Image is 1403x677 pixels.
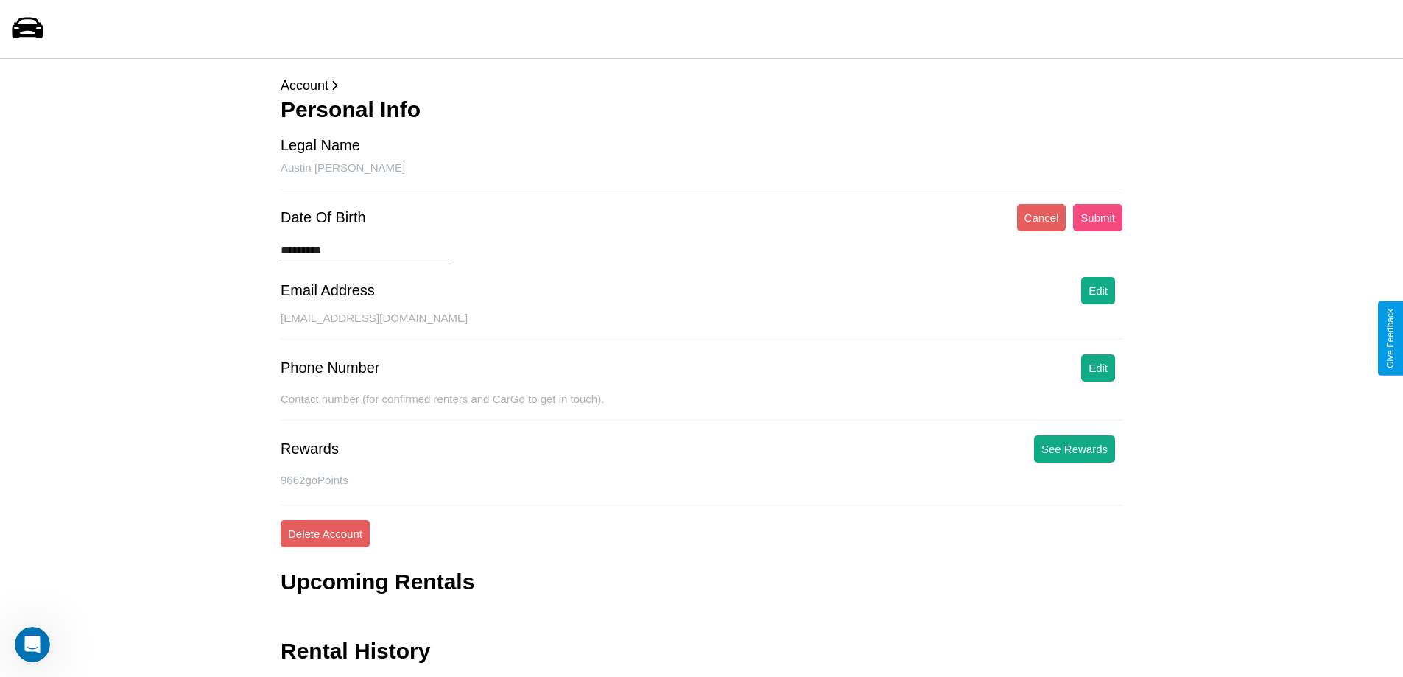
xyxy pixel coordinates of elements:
[281,209,366,226] div: Date Of Birth
[1081,277,1115,304] button: Edit
[1385,309,1396,368] div: Give Feedback
[1034,435,1115,463] button: See Rewards
[281,161,1122,189] div: Austin [PERSON_NAME]
[281,359,380,376] div: Phone Number
[281,520,370,547] button: Delete Account
[281,393,1122,421] div: Contact number (for confirmed renters and CarGo to get in touch).
[281,470,1122,490] p: 9662 goPoints
[281,639,430,664] h3: Rental History
[281,441,339,457] div: Rewards
[281,312,1122,340] div: [EMAIL_ADDRESS][DOMAIN_NAME]
[281,569,474,594] h3: Upcoming Rentals
[281,137,360,154] div: Legal Name
[281,282,375,299] div: Email Address
[1081,354,1115,382] button: Edit
[281,74,1122,97] p: Account
[281,97,1122,122] h3: Personal Info
[15,627,50,662] iframe: Intercom live chat
[1017,204,1066,231] button: Cancel
[1073,204,1122,231] button: Submit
